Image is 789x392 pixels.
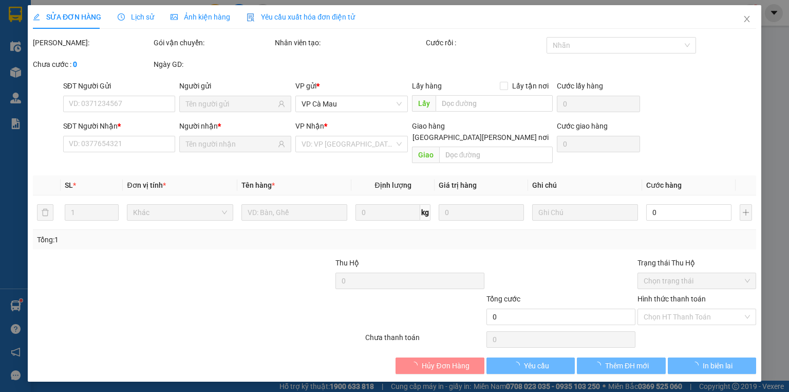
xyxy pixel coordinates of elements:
img: icon [247,13,255,22]
span: edit [33,13,40,21]
span: SL [65,181,73,189]
span: VP Cà Mau [302,96,401,112]
input: Tên người gửi [185,98,276,110]
span: kg [420,204,430,221]
span: Chọn trạng thái [644,273,750,289]
input: VD: Bàn, Ghế [241,204,347,221]
input: 0 [439,204,524,221]
span: [GEOGRAPHIC_DATA][PERSON_NAME] nơi [408,132,553,143]
span: Yêu cầu xuất hóa đơn điện tử [247,13,355,21]
span: Lịch sử [118,13,154,21]
div: Người nhận [179,120,291,132]
button: Thêm ĐH mới [577,358,666,374]
div: Gói vận chuyển: [154,37,272,48]
span: Yêu cầu [523,360,549,371]
b: 0 [73,60,77,68]
span: Giao hàng [411,122,444,130]
span: In biên lai [703,360,732,371]
span: Lấy hàng [411,82,441,90]
span: loading [512,362,523,369]
button: In biên lai [668,358,757,374]
input: Dọc đường [439,147,553,163]
span: loading [691,362,703,369]
span: clock-circle [118,13,125,21]
input: Cước giao hàng [557,136,640,152]
div: Cước rồi : [426,37,544,48]
span: user [278,140,285,148]
span: Thu Hộ [335,259,359,267]
div: VP gửi [295,80,407,92]
div: Chưa thanh toán [364,332,485,350]
input: Cước lấy hàng [557,96,640,112]
span: Thêm ĐH mới [605,360,649,371]
div: SĐT Người Gửi [63,80,175,92]
span: Khác [133,205,227,220]
span: Tên hàng [241,181,275,189]
span: Đơn vị tính [127,181,165,189]
span: Ảnh kiện hàng [171,13,230,21]
span: Giá trị hàng [439,181,477,189]
span: Lấy tận nơi [508,80,553,92]
span: close [743,15,751,23]
button: Hủy Đơn Hàng [396,358,484,374]
button: Yêu cầu [486,358,575,374]
label: Cước lấy hàng [557,82,603,90]
th: Ghi chú [528,175,642,195]
span: Hủy Đơn Hàng [422,360,469,371]
span: Cước hàng [646,181,682,189]
input: Tên người nhận [185,138,276,150]
div: [PERSON_NAME]: [33,37,152,48]
label: Hình thức thanh toán [637,295,706,303]
div: Người gửi [179,80,291,92]
span: picture [171,13,178,21]
button: Close [732,5,761,34]
span: Lấy [411,95,435,112]
div: SĐT Người Nhận [63,120,175,132]
span: SỬA ĐƠN HÀNG [33,13,101,21]
span: Tổng cước [486,295,520,303]
span: loading [410,362,422,369]
div: Ngày GD: [154,59,272,70]
div: Trạng thái Thu Hộ [637,257,756,269]
label: Cước giao hàng [557,122,608,130]
button: delete [37,204,53,221]
input: Ghi Chú [532,204,638,221]
span: user [278,100,285,108]
span: loading [594,362,605,369]
span: Giao [411,147,439,163]
span: VP Nhận [295,122,324,130]
button: plus [740,204,752,221]
div: Tổng: 1 [37,234,305,245]
div: Nhân viên tạo: [275,37,424,48]
input: Dọc đường [435,95,553,112]
div: Chưa cước : [33,59,152,70]
span: Định lượng [374,181,411,189]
